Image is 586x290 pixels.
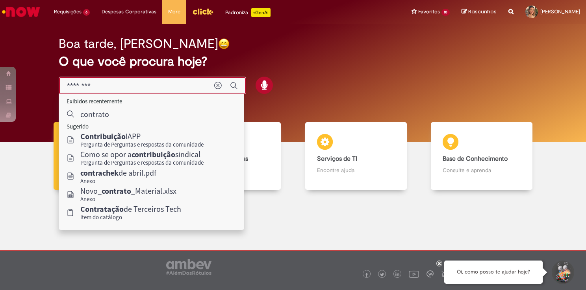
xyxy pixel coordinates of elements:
[168,8,180,16] span: More
[293,122,419,190] a: Serviços de TI Encontre ajuda
[395,272,399,277] img: logo_footer_linkedin.png
[540,8,580,15] span: [PERSON_NAME]
[166,259,211,275] img: logo_footer_ambev_rotulo_gray.png
[441,270,448,277] img: logo_footer_naosei.png
[462,8,497,16] a: Rascunhos
[380,273,384,277] img: logo_footer_twitter.png
[41,122,167,190] a: Tirar dúvidas Tirar dúvidas com Lupi Assist e Gen Ai
[59,37,218,51] h2: Boa tarde, [PERSON_NAME]
[441,9,450,16] span: 10
[225,8,271,17] div: Padroniza
[83,9,90,16] span: 6
[443,166,521,174] p: Consulte e aprenda
[251,8,271,17] p: +GenAi
[551,261,574,284] button: Iniciar Conversa de Suporte
[102,8,156,16] span: Despesas Corporativas
[192,6,213,17] img: click_logo_yellow_360x200.png
[1,4,41,20] img: ServiceNow
[218,38,230,50] img: happy-face.png
[409,269,419,279] img: logo_footer_youtube.png
[427,270,434,277] img: logo_footer_workplace.png
[444,261,543,284] div: Oi, como posso te ajudar hoje?
[59,55,527,68] h2: O que você procura hoje?
[317,166,395,174] p: Encontre ajuda
[419,122,545,190] a: Base de Conhecimento Consulte e aprenda
[418,8,440,16] span: Favoritos
[365,273,369,277] img: logo_footer_facebook.png
[443,155,508,163] b: Base de Conhecimento
[468,8,497,15] span: Rascunhos
[317,155,357,163] b: Serviços de TI
[54,8,82,16] span: Requisições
